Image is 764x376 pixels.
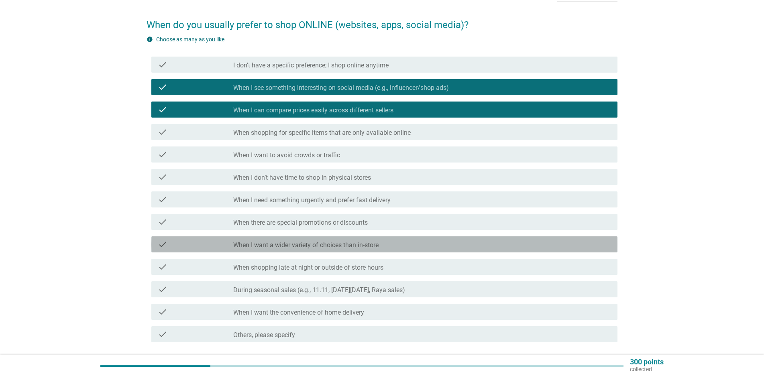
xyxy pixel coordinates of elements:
[233,286,405,294] label: During seasonal sales (e.g., 11.11, [DATE][DATE], Raya sales)
[233,196,391,204] label: When I need something urgently and prefer fast delivery
[158,195,167,204] i: check
[158,329,167,339] i: check
[233,106,393,114] label: When I can compare prices easily across different sellers
[233,174,371,182] label: When I don’t have time to shop in physical stores
[158,150,167,159] i: check
[630,358,664,366] p: 300 points
[233,241,379,249] label: When I want a wider variety of choices than in-store
[233,309,364,317] label: When I want the convenience of home delivery
[158,60,167,69] i: check
[233,129,411,137] label: When shopping for specific items that are only available online
[158,307,167,317] i: check
[158,262,167,272] i: check
[158,217,167,227] i: check
[158,240,167,249] i: check
[147,36,153,43] i: info
[233,151,340,159] label: When I want to avoid crowds or traffic
[233,84,449,92] label: When I see something interesting on social media (e.g., influencer/shop ads)
[233,219,368,227] label: When there are special promotions or discounts
[158,82,167,92] i: check
[233,264,383,272] label: When shopping late at night or outside of store hours
[158,127,167,137] i: check
[147,10,617,32] h2: When do you usually prefer to shop ONLINE (websites, apps, social media)?
[158,172,167,182] i: check
[233,331,295,339] label: Others, please specify
[233,61,389,69] label: I don’t have a specific preference; I shop online anytime
[158,285,167,294] i: check
[156,36,224,43] label: Choose as many as you like
[630,366,664,373] p: collected
[158,105,167,114] i: check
